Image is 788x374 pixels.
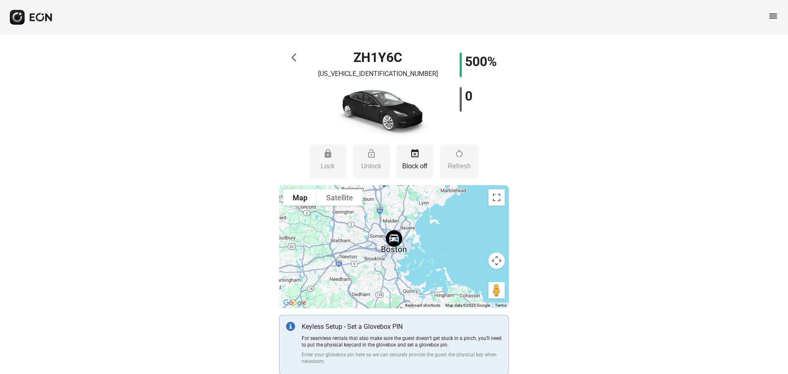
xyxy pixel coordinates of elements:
button: Toggle fullscreen view [488,189,505,206]
a: Terms (opens in new tab) [495,303,506,307]
p: For seamless rentals that also make sure the guest doesn’t get stuck in a pinch, you’ll need to p... [302,335,502,348]
img: info [286,322,295,331]
img: car [321,82,435,140]
p: Keyless Setup - Set a Glovebox PIN [302,322,502,332]
a: Open this area in Google Maps (opens a new window) [281,298,308,308]
p: Block off [401,161,429,171]
span: menu [768,11,778,21]
button: Keyboard shortcuts [405,303,440,308]
button: Drag Pegman onto the map to open Street View [488,282,505,298]
button: Show street map [283,189,317,206]
span: arrow_back_ios [291,53,301,62]
button: Show satellite imagery [317,189,362,206]
button: Block off [396,145,433,179]
h1: 500% [465,57,497,67]
p: Enter your globebox pin here so we can securely provide the guest the physical key when necessary. [302,351,502,365]
img: Google [281,298,308,308]
h1: ZH1Y6C [353,53,402,62]
h1: 0 [465,91,472,101]
p: [US_VEHICLE_IDENTIFICATION_NUMBER] [318,69,438,79]
button: Map camera controls [488,252,505,269]
span: Map data ©2025 Google [445,303,490,307]
span: event_busy [410,149,420,158]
